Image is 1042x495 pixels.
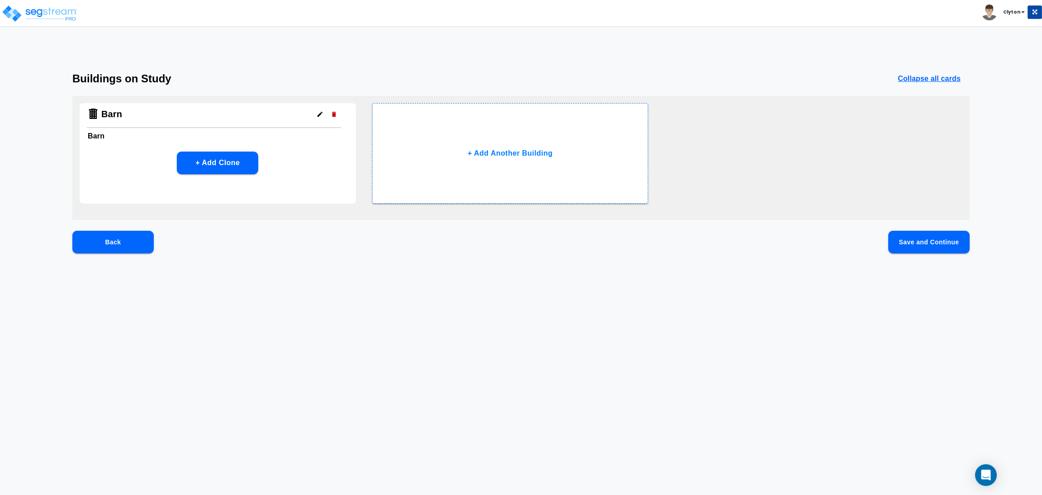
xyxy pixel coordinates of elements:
button: Save and Continue [888,231,970,253]
h4: Barn [101,109,122,120]
h6: Barn [88,130,348,143]
p: Collapse all cards [898,73,961,84]
div: Open Intercom Messenger [975,464,997,486]
img: Building Icon [87,108,99,120]
h3: Buildings on Study [72,72,171,85]
img: logo_pro_r.png [1,5,78,23]
button: + Add Clone [177,152,258,174]
button: Back [72,231,154,253]
b: Clyton [1003,9,1020,15]
img: avatar.png [981,5,997,20]
button: + Add Another Building [372,103,649,204]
